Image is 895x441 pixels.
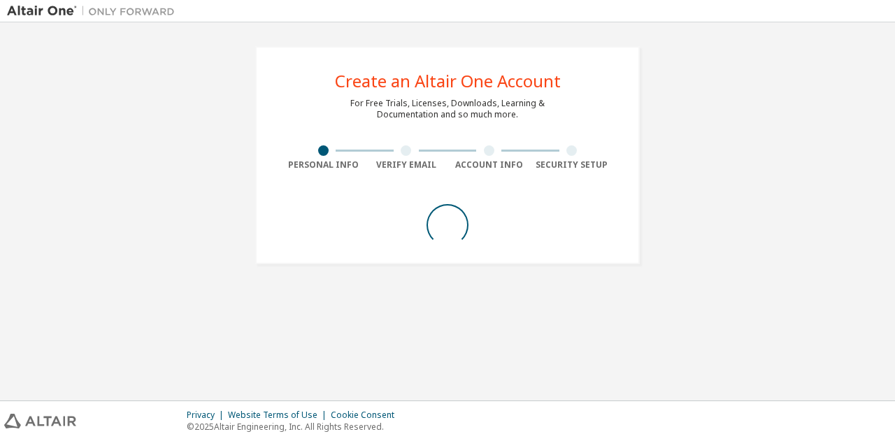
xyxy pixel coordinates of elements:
[4,414,76,428] img: altair_logo.svg
[350,98,545,120] div: For Free Trials, Licenses, Downloads, Learning & Documentation and so much more.
[187,421,403,433] p: © 2025 Altair Engineering, Inc. All Rights Reserved.
[531,159,614,171] div: Security Setup
[365,159,448,171] div: Verify Email
[7,4,182,18] img: Altair One
[187,410,228,421] div: Privacy
[447,159,531,171] div: Account Info
[331,410,403,421] div: Cookie Consent
[228,410,331,421] div: Website Terms of Use
[282,159,365,171] div: Personal Info
[335,73,561,89] div: Create an Altair One Account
